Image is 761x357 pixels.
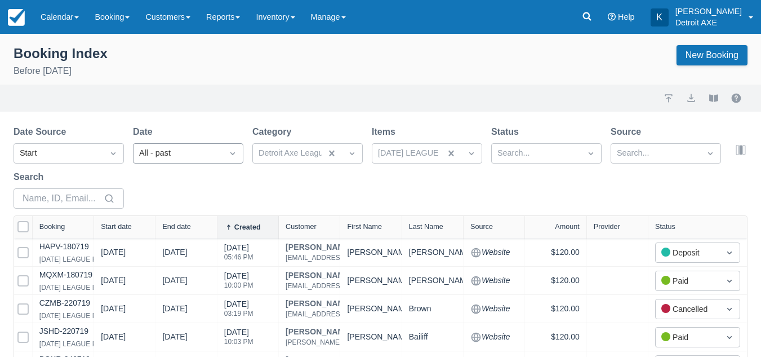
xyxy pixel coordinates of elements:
div: Start [20,147,97,160]
i: Help [608,13,616,21]
div: $120.00 [532,245,579,259]
em: Website [482,275,510,287]
div: [EMAIL_ADDRESS][DOMAIN_NAME] [286,307,401,321]
div: [DATE] [101,246,126,263]
div: [PERSON_NAME] [347,274,394,288]
a: HAPV-180719 [39,242,89,251]
span: Dropdown icon [724,332,735,343]
div: 10:00 PM [224,282,253,289]
div: [PERSON_NAME] [347,245,394,259]
div: [PERSON_NAME] [409,245,456,259]
div: Bailiff [409,330,456,344]
div: $120.00 [532,330,579,344]
em: Website [482,303,510,315]
div: [EMAIL_ADDRESS][DOMAIN_NAME] [286,279,401,293]
div: $120.00 [532,274,579,288]
div: [DATE] [162,331,187,347]
div: [PERSON_NAME] [347,330,394,344]
div: End date [162,223,190,231]
div: Customer [286,223,317,231]
div: Cancelled [661,303,714,315]
div: Paid [661,331,714,343]
div: [DATE] [224,270,253,296]
em: Website [482,246,510,258]
div: Start date [101,223,132,231]
div: Provider [594,223,620,231]
p: Before [DATE] [14,64,108,78]
span: Dropdown icon [705,148,716,159]
div: [DATE] [101,275,126,291]
em: Website [482,331,510,343]
div: Paid [661,275,714,287]
div: [EMAIL_ADDRESS][DOMAIN_NAME] [286,251,401,265]
input: Name, ID, Email... [23,188,101,209]
div: Source [470,223,493,231]
a: [PERSON_NAME] [286,271,401,279]
div: [DATE] [224,298,253,324]
label: Items [372,125,400,139]
p: Detroit AXE [675,17,742,28]
div: [DATE] [101,303,126,319]
div: [DATE] [162,246,187,263]
div: Status [655,223,675,231]
a: import [662,91,675,105]
div: K [651,8,669,27]
span: Dropdown icon [346,148,358,159]
span: Dropdown icon [724,303,735,315]
div: Booking [39,223,65,231]
div: Deposit [661,246,714,259]
span: Dropdown icon [108,148,119,159]
label: Date [133,125,157,139]
div: [DATE] LEAGUE PINK | 2025 | SEASON 5- 7 PM [39,309,189,323]
div: [PERSON_NAME] [409,274,456,288]
img: checkfront-main-nav-mini-logo.png [8,9,25,26]
span: Dropdown icon [724,247,735,258]
div: Booking Index [14,45,108,62]
div: [DATE] LEAGUE PINK | 2025 | SEASON 5- 7 PM [39,337,189,351]
div: [PERSON_NAME] [347,302,394,316]
a: CZMB-220719 [39,298,90,307]
label: Search [14,170,48,184]
div: [DATE] [224,242,253,267]
div: [DATE] LEAGUE PINK | 2025 | SEASON 5- 7 PM [39,281,189,294]
label: Category [252,125,296,139]
a: [PERSON_NAME] [286,328,457,336]
span: Dropdown icon [724,275,735,287]
a: [PERSON_NAME] [286,299,401,307]
a: [PERSON_NAME] [286,243,401,251]
div: [PERSON_NAME][EMAIL_ADDRESS][DOMAIN_NAME] [286,336,457,349]
div: All - past [139,147,217,160]
label: Source [611,125,646,139]
div: Created [234,223,261,231]
span: Dropdown icon [466,148,477,159]
p: [PERSON_NAME] [675,6,742,17]
label: Date Source [14,125,70,139]
div: [DATE] [162,275,187,291]
span: Help [618,12,635,21]
div: Brown [409,302,456,316]
div: [DATE] [224,327,253,352]
div: First Name [347,223,382,231]
div: 05:46 PM [224,254,253,261]
div: $120.00 [532,302,579,316]
a: MQXM-180719 [39,270,92,279]
div: [DATE] LEAGUE PINK | 2025 | SEASON 5- 7 PM [39,253,189,266]
div: 03:19 PM [224,310,253,317]
div: Last Name [409,223,443,231]
div: 10:03 PM [224,338,253,345]
label: Status [491,125,523,139]
div: Amount [555,223,579,231]
div: [DATE] [162,303,187,319]
span: Dropdown icon [585,148,597,159]
a: JSHD-220719 [39,327,88,336]
span: Dropdown icon [227,148,238,159]
div: [DATE] [101,331,126,347]
a: New Booking [677,45,747,65]
button: export [684,91,698,105]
